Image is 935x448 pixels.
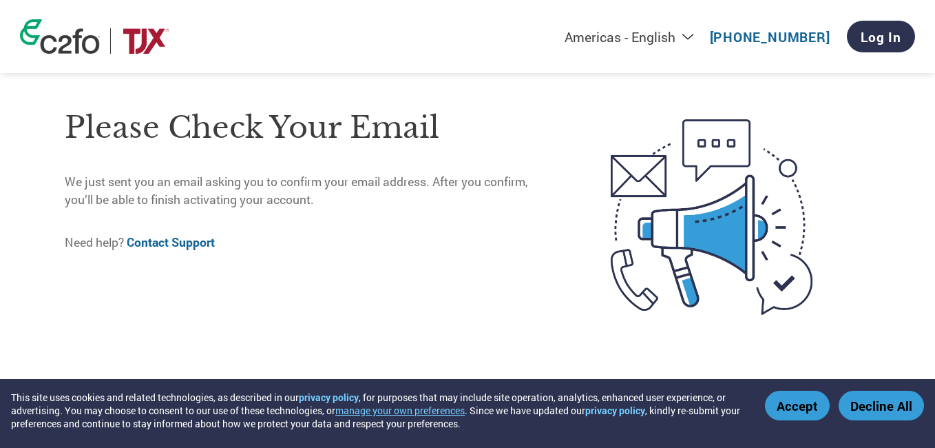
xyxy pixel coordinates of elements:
[65,105,553,150] h1: Please check your email
[20,19,100,54] img: c2fo logo
[335,404,465,417] button: manage your own preferences
[299,391,359,404] a: privacy policy
[847,21,915,52] a: Log In
[553,94,870,340] img: open-email
[839,391,924,420] button: Decline All
[65,173,553,210] p: We just sent you an email asking you to confirm your email address. After you confirm, you’ll be ...
[710,28,830,45] a: [PHONE_NUMBER]
[765,391,830,420] button: Accept
[65,234,553,252] p: Need help?
[11,391,745,430] div: This site uses cookies and related technologies, as described in our , for purposes that may incl...
[121,28,171,54] img: TJX
[585,404,645,417] a: privacy policy
[127,234,215,250] a: Contact Support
